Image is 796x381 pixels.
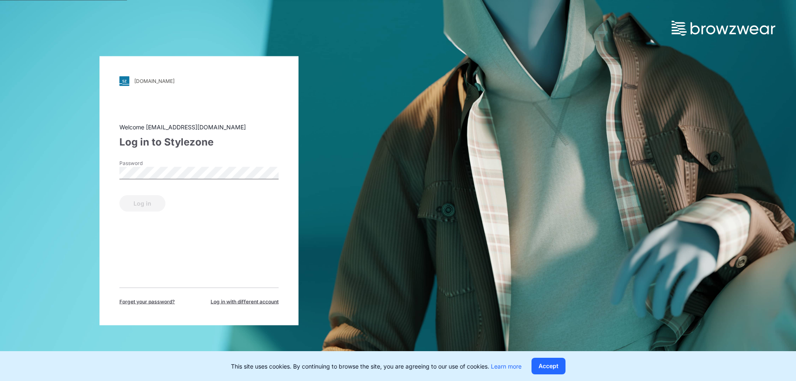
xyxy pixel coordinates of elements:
p: This site uses cookies. By continuing to browse the site, you are agreeing to our use of cookies. [231,362,522,371]
span: Log in with different account [211,298,279,305]
div: [DOMAIN_NAME] [134,78,175,84]
label: Password [119,159,177,167]
a: Learn more [491,363,522,370]
div: Welcome [EMAIL_ADDRESS][DOMAIN_NAME] [119,122,279,131]
a: [DOMAIN_NAME] [119,76,279,86]
div: Log in to Stylezone [119,134,279,149]
button: Accept [531,358,565,374]
span: Forget your password? [119,298,175,305]
img: svg+xml;base64,PHN2ZyB3aWR0aD0iMjgiIGhlaWdodD0iMjgiIHZpZXdCb3g9IjAgMCAyOCAyOCIgZmlsbD0ibm9uZSIgeG... [119,76,129,86]
img: browzwear-logo.73288ffb.svg [672,21,775,36]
